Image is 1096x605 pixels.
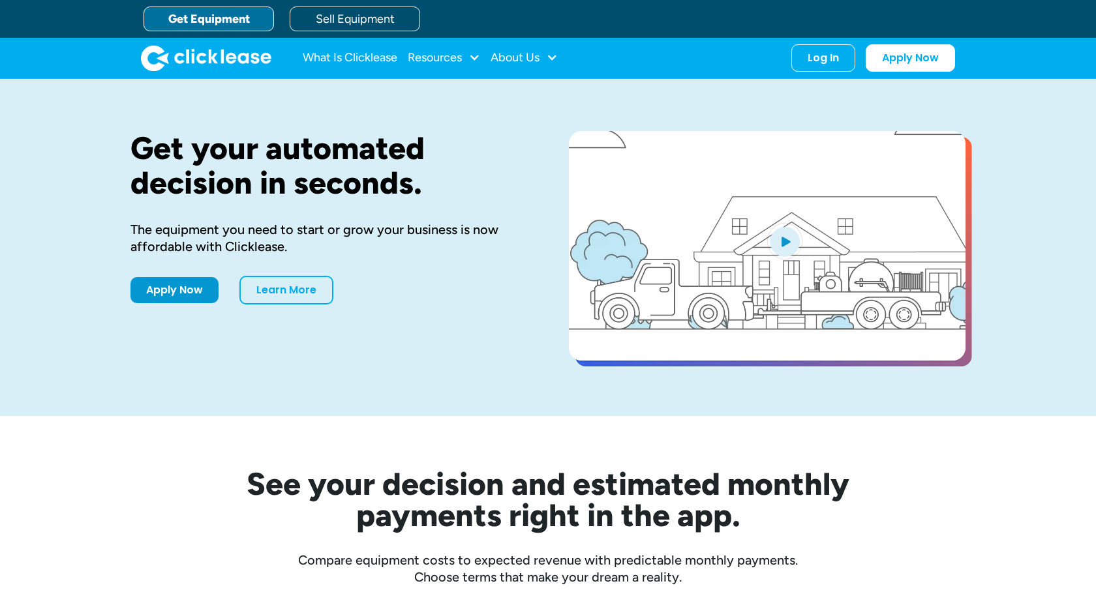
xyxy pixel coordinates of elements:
a: Learn More [239,276,333,304]
a: home [141,45,271,71]
div: Compare equipment costs to expected revenue with predictable monthly payments. Choose terms that ... [130,552,966,585]
div: The equipment you need to start or grow your business is now affordable with Clicklease. [130,221,527,255]
div: Resources [408,45,480,71]
a: Apply Now [866,44,955,72]
img: Blue play button logo on a light blue circular background [767,223,802,259]
a: Apply Now [130,277,219,303]
a: open lightbox [569,131,966,361]
h2: See your decision and estimated monthly payments right in the app. [183,468,913,531]
div: Log In [808,52,839,65]
a: What Is Clicklease [303,45,397,71]
a: Get Equipment [144,7,274,31]
a: Sell Equipment [290,7,420,31]
h1: Get your automated decision in seconds. [130,131,527,200]
img: Clicklease logo [141,45,271,71]
div: About Us [491,45,558,71]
